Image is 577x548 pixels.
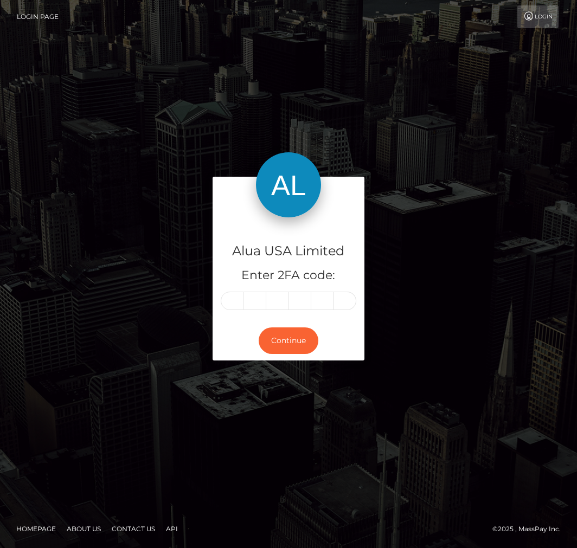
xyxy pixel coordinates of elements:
[62,520,105,537] a: About Us
[107,520,159,537] a: Contact Us
[221,267,356,284] h5: Enter 2FA code:
[256,152,321,217] img: Alua USA Limited
[12,520,60,537] a: Homepage
[162,520,182,537] a: API
[259,327,318,354] button: Continue
[517,5,559,28] a: Login
[492,523,569,535] div: © 2025 , MassPay Inc.
[17,5,59,28] a: Login Page
[221,242,356,261] h4: Alua USA Limited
